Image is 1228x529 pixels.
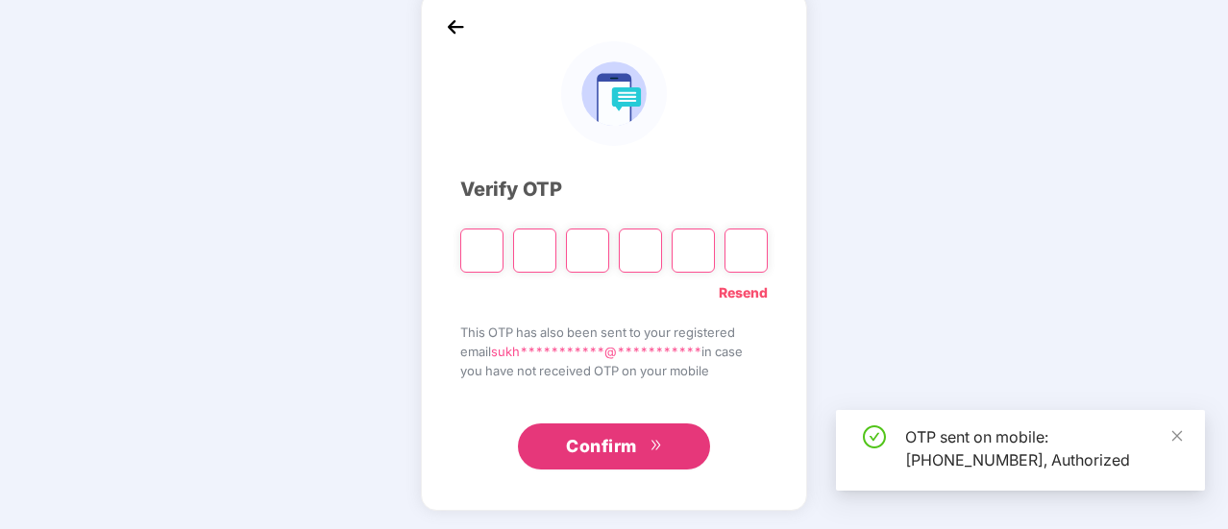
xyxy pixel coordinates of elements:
span: you have not received OTP on your mobile [460,361,768,380]
span: check-circle [863,425,886,448]
input: Digit 4 [619,228,662,273]
input: Digit 2 [513,228,556,273]
input: Digit 5 [672,228,715,273]
div: OTP sent on mobile: [PHONE_NUMBER], Authorized [905,425,1182,471]
span: email in case [460,342,768,361]
input: Please enter verification code. Digit 1 [460,228,503,273]
img: logo [561,41,666,146]
div: Verify OTP [460,175,768,204]
span: This OTP has also been sent to your registered [460,323,768,342]
span: Confirm [566,433,637,460]
span: double-right [650,439,662,454]
a: Resend [719,282,768,303]
button: Confirmdouble-right [518,423,710,469]
input: Digit 6 [725,228,768,273]
span: close [1170,429,1184,443]
img: back_icon [441,12,470,41]
input: Digit 3 [566,228,609,273]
